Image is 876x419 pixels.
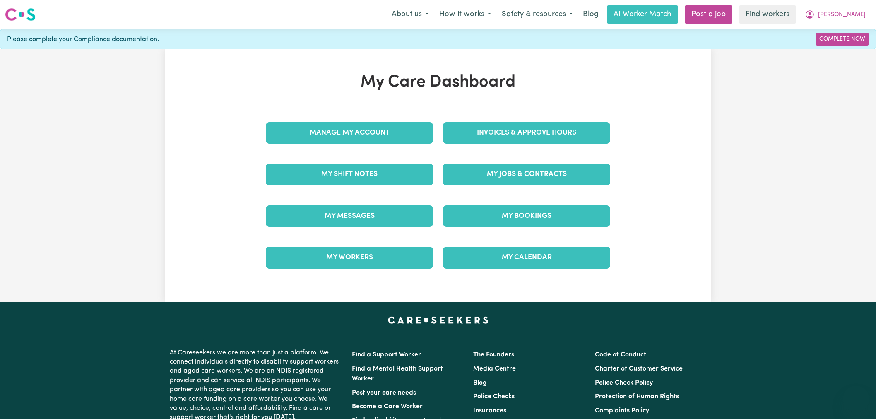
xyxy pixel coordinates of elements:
a: Manage My Account [266,122,433,144]
a: Insurances [473,407,506,414]
a: Complete Now [816,33,869,46]
a: My Jobs & Contracts [443,164,610,185]
a: My Shift Notes [266,164,433,185]
button: Safety & resources [496,6,578,23]
img: Careseekers logo [5,7,36,22]
a: My Bookings [443,205,610,227]
a: Media Centre [473,366,516,372]
a: Code of Conduct [595,352,646,358]
a: Charter of Customer Service [595,366,683,372]
a: Protection of Human Rights [595,393,679,400]
button: About us [386,6,434,23]
button: My Account [799,6,871,23]
a: Invoices & Approve Hours [443,122,610,144]
a: Blog [473,380,487,386]
a: Find a Mental Health Support Worker [352,366,443,382]
h1: My Care Dashboard [261,72,615,92]
a: My Messages [266,205,433,227]
a: Find a Support Worker [352,352,421,358]
a: AI Worker Match [607,5,678,24]
a: Complaints Policy [595,407,649,414]
a: Post a job [685,5,732,24]
a: Police Checks [473,393,515,400]
iframe: Button to launch messaging window [843,386,869,412]
button: How it works [434,6,496,23]
span: Please complete your Compliance documentation. [7,34,159,44]
a: Police Check Policy [595,380,653,386]
a: The Founders [473,352,514,358]
a: Blog [578,5,604,24]
a: Careseekers home page [388,317,489,323]
a: My Workers [266,247,433,268]
a: Post your care needs [352,390,416,396]
span: [PERSON_NAME] [818,10,866,19]
a: Find workers [739,5,796,24]
a: My Calendar [443,247,610,268]
a: Careseekers logo [5,5,36,24]
a: Become a Care Worker [352,403,423,410]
